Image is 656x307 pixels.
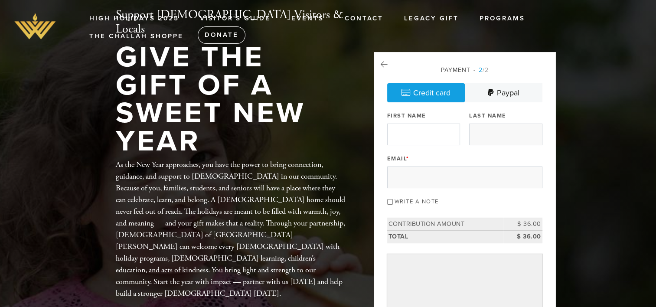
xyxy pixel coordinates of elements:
a: Programs [473,10,532,27]
span: 2 [479,66,483,74]
img: A10802_Chabad_Logo_AP%20%285%29%20-%20Edited.png [13,11,57,42]
td: $ 36.00 [503,230,542,243]
td: Contribution Amount [387,218,503,231]
a: High Holidays 2025 [83,10,186,27]
div: Payment [387,65,542,75]
label: Email [387,155,409,163]
div: As the New Year approaches, you have the power to bring connection, guidance, and support to [DEM... [116,159,346,299]
a: Events [285,10,330,27]
a: Legacy Gift [398,10,465,27]
span: This field is required. [406,155,409,162]
h1: Give the Gift of a Sweet New Year [116,43,346,155]
td: Total [387,230,503,243]
a: The Challah Shoppe [83,28,190,45]
a: Contact [338,10,390,27]
td: $ 36.00 [503,218,542,231]
label: Last Name [469,112,506,120]
span: /2 [473,66,489,74]
a: Credit card [387,83,465,102]
a: Donate [198,26,245,44]
a: Paypal [465,83,542,102]
a: Visitor's Guide [193,10,277,27]
label: First Name [387,112,426,120]
label: Write a note [395,198,439,205]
